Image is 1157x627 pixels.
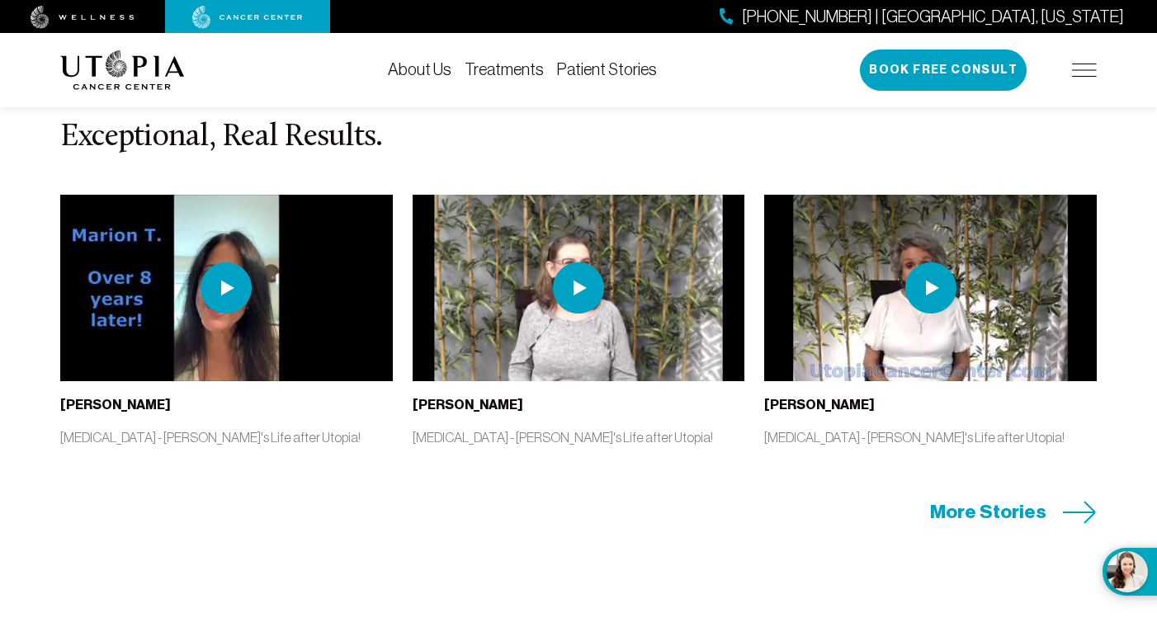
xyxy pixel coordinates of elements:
b: [PERSON_NAME] [413,397,523,412]
p: [MEDICAL_DATA] - [PERSON_NAME]'s Life after Utopia! [413,428,745,446]
a: About Us [388,60,451,78]
p: [MEDICAL_DATA] - [PERSON_NAME]'s Life after Utopia! [764,428,1097,446]
img: icon-hamburger [1072,64,1097,77]
a: [PHONE_NUMBER] | [GEOGRAPHIC_DATA], [US_STATE] [720,5,1124,29]
span: [PHONE_NUMBER] | [GEOGRAPHIC_DATA], [US_STATE] [742,5,1124,29]
span: More Stories [930,499,1046,525]
img: thumbnail [413,195,745,381]
img: thumbnail [764,195,1097,381]
img: thumbnail [60,195,393,381]
a: Patient Stories [557,60,657,78]
img: logo [60,50,185,90]
a: Treatments [465,60,544,78]
b: [PERSON_NAME] [764,397,875,412]
img: cancer center [192,6,303,29]
button: Book Free Consult [860,49,1027,91]
a: More Stories [930,499,1097,525]
b: [PERSON_NAME] [60,397,171,412]
p: [MEDICAL_DATA] - [PERSON_NAME]'s Life after Utopia! [60,428,393,446]
h3: Exceptional, Real Results. [60,120,1097,155]
img: play icon [553,262,604,313]
img: play icon [905,262,956,313]
img: wellness [31,6,135,29]
img: play icon [201,262,252,313]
